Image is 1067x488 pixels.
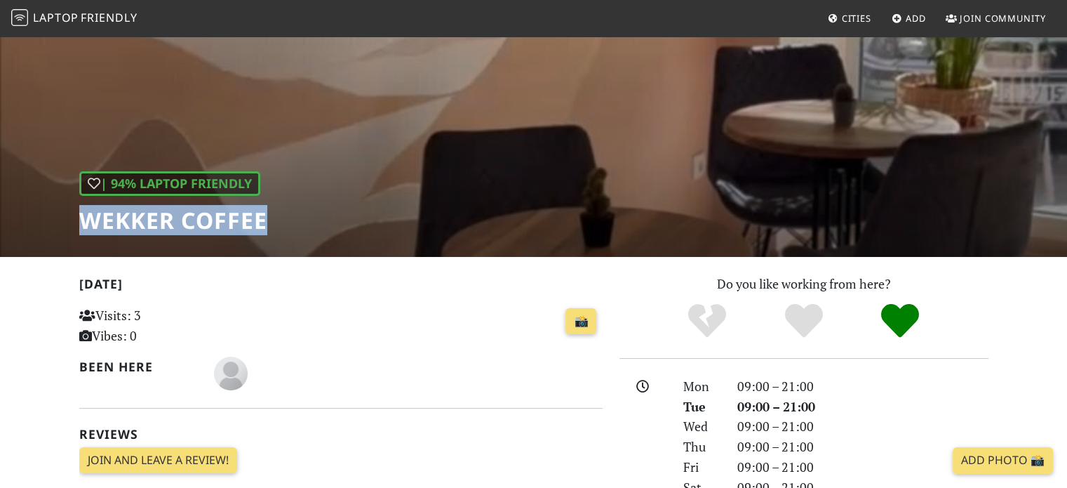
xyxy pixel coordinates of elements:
div: Yes [756,302,852,341]
span: Cities [842,12,871,25]
span: Laptop [33,10,79,25]
h2: Been here [79,360,198,374]
div: 09:00 – 21:00 [729,376,997,397]
div: Definitely! [852,302,948,341]
p: Visits: 3 Vibes: 0 [79,305,243,346]
a: LaptopFriendly LaptopFriendly [11,6,137,31]
h2: Reviews [79,427,603,442]
a: Join and leave a review! [79,447,237,474]
h1: Wekker Coffee [79,207,267,234]
span: Friendly [81,10,137,25]
div: Tue [675,397,728,417]
div: 09:00 – 21:00 [729,457,997,477]
div: 09:00 – 21:00 [729,437,997,457]
div: Fri [675,457,728,477]
img: LaptopFriendly [11,9,28,26]
a: 📸 [565,308,596,335]
div: Mon [675,376,728,397]
div: No [659,302,756,341]
a: Cities [822,6,877,31]
span: Rinalex [214,364,248,381]
span: Add [906,12,926,25]
div: 09:00 – 21:00 [729,416,997,437]
h2: [DATE] [79,277,603,297]
div: Wed [675,416,728,437]
div: Thu [675,437,728,457]
div: 09:00 – 21:00 [729,397,997,417]
a: Join Community [940,6,1052,31]
div: | 94% Laptop Friendly [79,171,260,196]
span: Join Community [960,12,1046,25]
img: blank-535327c66bd565773addf3077783bbfce4b00ec00e9fd257753287c682c7fa38.png [214,357,248,390]
p: Do you like working from here? [619,274,988,294]
a: Add [886,6,932,31]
